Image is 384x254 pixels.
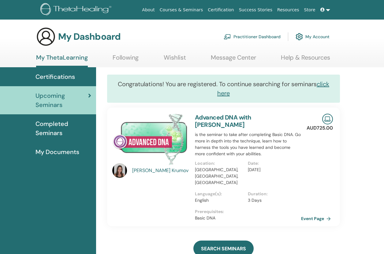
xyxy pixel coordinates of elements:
[248,167,297,173] p: [DATE]
[296,31,303,42] img: cog.svg
[107,75,340,103] div: Congratulations! You are registered. To continue searching for seminars
[164,54,186,66] a: Wishlist
[211,54,256,66] a: Message Center
[205,4,236,16] a: Certification
[224,34,231,39] img: chalkboard-teacher.svg
[195,208,301,215] p: Prerequisites :
[157,4,206,16] a: Courses & Seminars
[40,3,114,17] img: logo.png
[140,4,157,16] a: About
[195,167,244,186] p: [GEOGRAPHIC_DATA], [GEOGRAPHIC_DATA], [GEOGRAPHIC_DATA]
[36,27,56,46] img: generic-user-icon.jpg
[195,131,301,157] p: is the seminar to take after completing Basic DNA. Go more in depth into the technique, learn how...
[248,197,297,204] p: 3 Days
[275,4,302,16] a: Resources
[237,4,275,16] a: Success Stories
[201,245,246,252] span: SEARCH SEMINARS
[296,30,330,43] a: My Account
[36,54,88,67] a: My ThetaLearning
[112,163,127,178] img: default.jpg
[195,160,244,167] p: Location :
[113,54,139,66] a: Following
[224,30,281,43] a: Practitioner Dashboard
[35,72,75,81] span: Certifications
[248,191,297,197] p: Duration :
[301,214,333,223] a: Event Page
[58,31,121,42] h3: My Dashboard
[195,215,301,221] p: Basic DNA
[302,4,318,16] a: Store
[195,113,251,129] a: Advanced DNA with [PERSON_NAME]
[132,167,189,174] a: [PERSON_NAME] Krumov
[281,54,330,66] a: Help & Resources
[322,114,333,124] img: Live Online Seminar
[307,124,333,132] p: AUD725.00
[195,197,244,204] p: English
[195,191,244,197] p: Language(s) :
[35,119,91,138] span: Completed Seminars
[112,114,188,165] img: Advanced DNA
[248,160,297,167] p: Date :
[35,91,88,109] span: Upcoming Seminars
[35,147,79,156] span: My Documents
